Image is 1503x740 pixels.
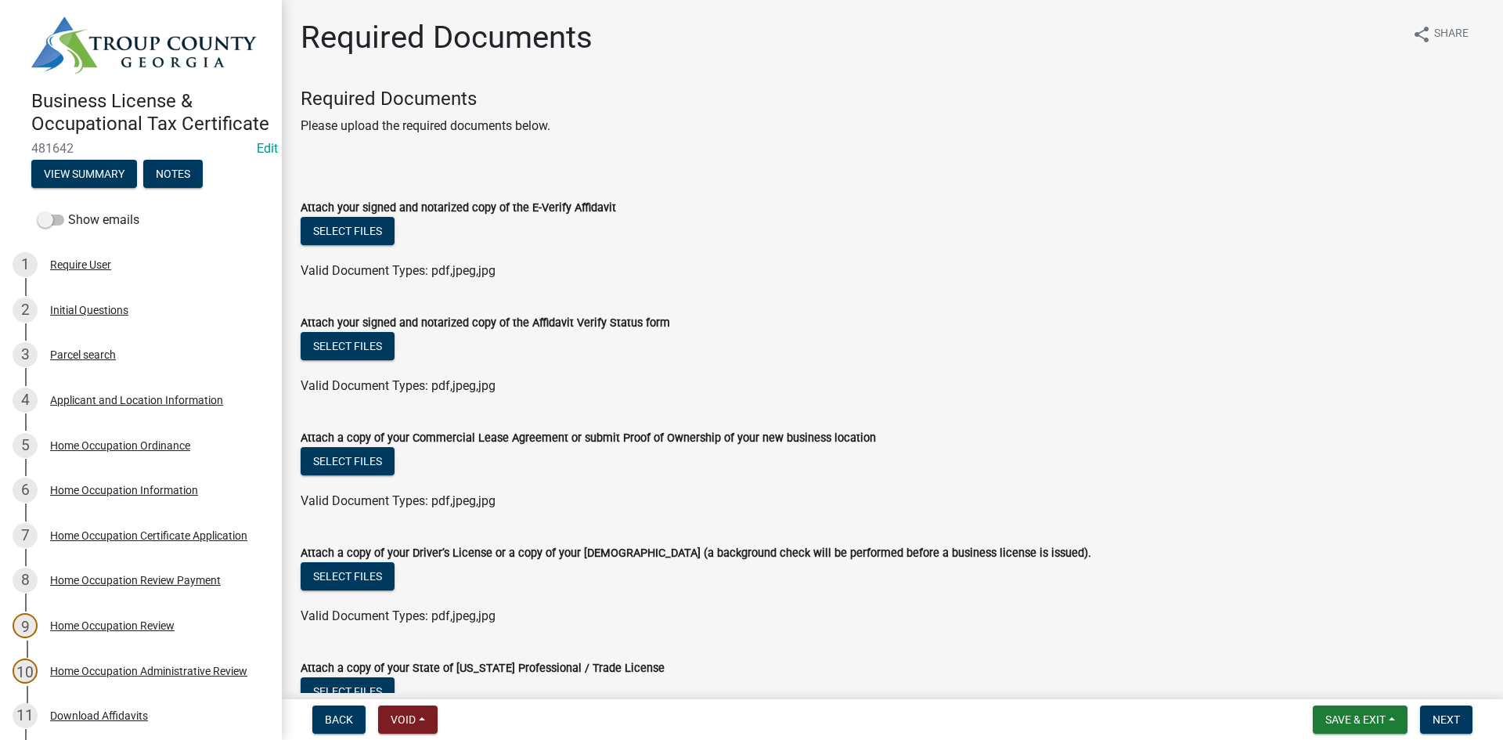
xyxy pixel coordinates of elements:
[38,211,139,229] label: Show emails
[31,90,269,135] h4: Business License & Occupational Tax Certificate
[312,706,366,734] button: Back
[1313,706,1407,734] button: Save & Exit
[1434,25,1469,44] span: Share
[13,568,38,593] div: 8
[301,19,593,56] h1: Required Documents
[50,620,175,631] div: Home Occupation Review
[301,88,1484,110] h4: Required Documents
[50,440,190,451] div: Home Occupation Ordinance
[13,433,38,458] div: 5
[31,141,250,156] span: 481642
[1420,706,1472,734] button: Next
[301,608,496,623] span: Valid Document Types: pdf,jpeg,jpg
[13,703,38,728] div: 11
[50,530,247,541] div: Home Occupation Certificate Application
[13,659,38,684] div: 10
[143,169,203,182] wm-modal-confirm: Notes
[301,677,395,706] button: Select files
[301,117,1484,135] p: Please upload the required documents below.
[13,388,38,413] div: 4
[31,16,257,74] img: Troup County, Georgia
[301,217,395,245] button: Select files
[257,141,278,156] wm-modal-confirm: Edit Application Number
[1400,19,1481,49] button: shareShare
[13,252,38,277] div: 1
[13,478,38,503] div: 6
[301,378,496,393] span: Valid Document Types: pdf,jpeg,jpg
[13,342,38,367] div: 3
[301,663,665,674] label: Attach a copy of your State of [US_STATE] Professional / Trade License
[1433,713,1460,726] span: Next
[50,575,221,586] div: Home Occupation Review Payment
[50,485,198,496] div: Home Occupation Information
[301,493,496,508] span: Valid Document Types: pdf,jpeg,jpg
[301,562,395,590] button: Select files
[31,169,137,182] wm-modal-confirm: Summary
[50,666,247,677] div: Home Occupation Administrative Review
[391,713,416,726] span: Void
[50,259,111,270] div: Require User
[13,298,38,323] div: 2
[31,160,137,188] button: View Summary
[13,523,38,548] div: 7
[378,706,438,734] button: Void
[50,710,148,721] div: Download Affidavits
[1412,25,1431,44] i: share
[301,433,876,444] label: Attach a copy of your Commercial Lease Agreement or submit Proof of Ownership of your new busines...
[50,395,223,406] div: Applicant and Location Information
[301,203,616,214] label: Attach your signed and notarized copy of the E-Verify Affidavit
[13,613,38,638] div: 9
[301,263,496,278] span: Valid Document Types: pdf,jpeg,jpg
[50,305,128,316] div: Initial Questions
[325,713,353,726] span: Back
[301,447,395,475] button: Select files
[301,548,1091,559] label: Attach a copy of your Driver’s License or a copy of your [DEMOGRAPHIC_DATA] (a background check w...
[257,141,278,156] a: Edit
[50,349,116,360] div: Parcel search
[143,160,203,188] button: Notes
[1325,713,1386,726] span: Save & Exit
[301,318,670,329] label: Attach your signed and notarized copy of the Affidavit Verify Status form
[301,332,395,360] button: Select files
